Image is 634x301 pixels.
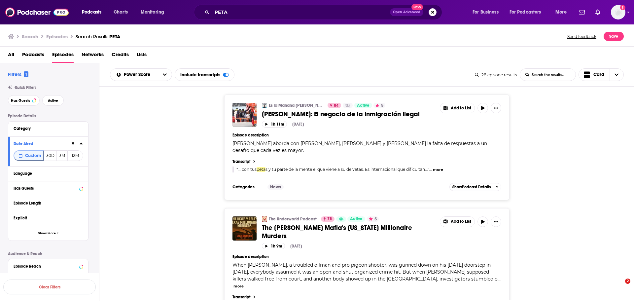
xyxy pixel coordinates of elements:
[367,216,379,222] button: 5
[14,141,66,146] div: Date Aired
[82,49,104,63] a: Networks
[262,224,412,240] span: The [PERSON_NAME] Mafia's [US_STATE] Millionaire Murders
[612,279,627,294] iframe: Intercom live chat
[14,184,83,192] button: Has Guests
[611,5,625,19] img: User Profile
[257,167,265,172] span: peta
[620,5,625,10] svg: Add a profile image
[14,262,83,270] button: Episode Reach
[22,33,38,40] h3: Search
[328,103,341,108] a: 84
[233,283,244,289] button: more
[452,185,491,189] span: Show Podcast Details
[232,159,501,164] a: Transcript
[611,5,625,19] span: Logged in as WesBurdett
[449,183,502,191] button: ShowPodcast Details
[262,243,285,249] button: 1h 9m
[114,8,128,17] span: Charts
[14,186,77,191] div: Has Guests
[232,133,501,137] h4: Episode description
[475,72,517,77] div: 28 episode results
[77,7,110,18] button: open menu
[269,216,317,222] a: The Underworld Podcast
[451,219,471,224] span: Add to List
[137,49,147,63] a: Lists
[8,114,88,118] p: Episode Details
[212,7,390,18] input: Search podcasts, credits, & more...
[491,103,501,113] button: Show More Button
[593,72,604,77] span: Card
[22,49,44,63] span: Podcasts
[232,262,498,282] span: When [PERSON_NAME], a troubled oilman and pro pigeon shooter, was gunned down on his [DATE] doors...
[48,99,58,102] span: Active
[491,216,501,227] button: Show More Button
[76,33,121,40] a: Search Results:PETA
[429,167,432,172] span: ...
[14,201,79,206] div: Episode Length
[11,99,30,102] span: Has Guests
[24,71,28,77] span: 1
[14,216,79,220] div: Explicit
[555,8,567,17] span: More
[52,49,74,63] a: Episodes
[44,150,57,161] button: 30D
[3,280,96,294] button: Clear Filters
[321,216,335,222] a: 78
[262,224,435,240] a: The [PERSON_NAME] Mafia's [US_STATE] Millionaire Murders
[236,167,429,172] span: " "
[327,216,332,222] span: 78
[267,184,284,190] a: News
[82,8,101,17] span: Podcasts
[110,68,172,81] h2: Choose List sort
[109,7,132,18] a: Charts
[390,8,423,16] button: Open AdvancedNew
[14,126,79,131] div: Category
[357,102,370,109] span: Active
[14,264,77,269] div: Episode Reach
[440,103,475,113] button: Show More Button
[46,33,68,40] h3: Episodes
[292,122,304,127] div: [DATE]
[232,159,251,164] h4: Transcript
[354,103,372,108] a: Active
[593,7,603,18] a: Show notifications dropdown
[8,251,88,256] p: Audience & Reach
[42,95,64,106] button: Active
[505,7,551,18] button: open menu
[14,150,44,161] button: Custom
[57,150,67,161] button: 3M
[232,103,257,127] img: Tertulia de Federico: El negocio de la inmigración ilegal
[625,279,630,284] span: 2
[232,216,257,241] a: The Dixie Mafia's Texas Millionaire Murders
[8,95,40,106] button: Has Guests
[290,244,302,248] div: [DATE]
[393,11,420,14] span: Open Advanced
[8,49,14,63] a: All
[262,103,267,108] a: Es la Mañana de Federico
[8,71,28,77] h2: Filters
[14,169,83,177] button: Language
[5,6,69,19] a: Podchaser - Follow, Share and Rate Podcasts
[611,5,625,19] button: Show profile menu
[350,216,363,222] span: Active
[411,4,423,10] span: New
[262,121,287,127] button: 1h 11m
[136,7,173,18] button: open menu
[124,72,153,77] span: Power Score
[14,124,83,132] button: Category
[451,106,471,111] span: Add to List
[265,167,428,172] span: s y tu parte de la mente el que viene a su de vetas. Es internacional que dificultan...
[25,153,41,158] span: Custom
[373,103,385,108] button: 5
[232,295,251,299] h4: Transcript
[579,68,624,81] button: Choose View
[38,232,56,235] span: Show More
[238,167,257,172] span: ... con tus
[262,216,267,222] img: The Underworld Podcast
